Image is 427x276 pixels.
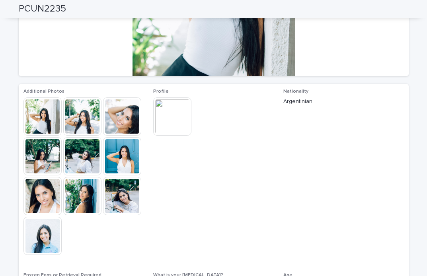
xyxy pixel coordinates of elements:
[19,3,66,15] h2: PCUN2235
[23,89,64,94] span: Additional Photos
[283,89,308,94] span: Nationality
[153,89,169,94] span: Profile
[283,97,404,106] p: Argentinian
